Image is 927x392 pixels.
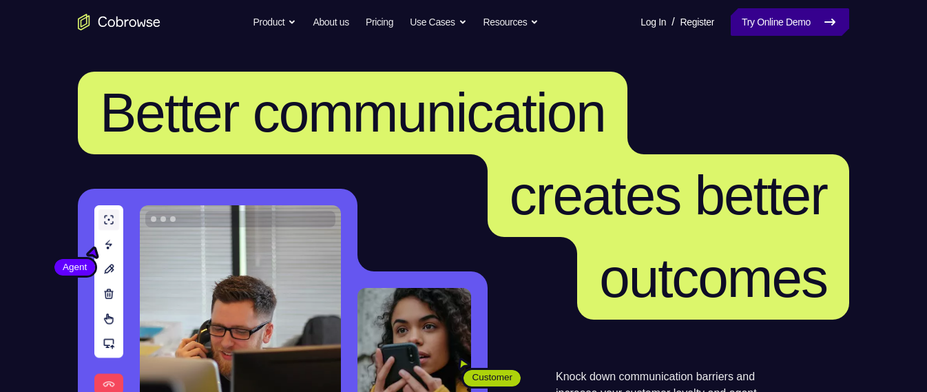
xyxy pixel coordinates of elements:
[483,8,539,36] button: Resources
[680,8,714,36] a: Register
[640,8,666,36] a: Log In
[313,8,348,36] a: About us
[671,14,674,30] span: /
[100,82,605,143] span: Better communication
[410,8,466,36] button: Use Cases
[253,8,297,36] button: Product
[78,14,160,30] a: Go to the home page
[366,8,393,36] a: Pricing
[599,247,827,309] span: outcomes
[731,8,849,36] a: Try Online Demo
[510,165,827,226] span: creates better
